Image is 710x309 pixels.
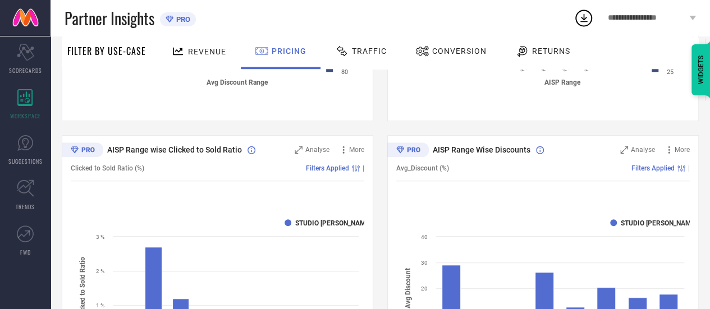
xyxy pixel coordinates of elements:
[544,78,581,86] tspan: AISP Range
[396,164,449,172] span: Avg_Discount (%)
[387,142,429,159] div: Premium
[295,219,372,227] text: STUDIO [PERSON_NAME]
[62,142,103,159] div: Premium
[67,44,146,58] span: Filter By Use-Case
[421,285,428,292] text: 20
[10,112,41,120] span: WORKSPACE
[71,164,144,172] span: Clicked to Sold Ratio (%)
[295,146,303,154] svg: Zoom
[574,8,594,28] div: Open download list
[107,145,242,154] span: AISP Range wise Clicked to Sold Ratio
[349,146,364,154] span: More
[631,146,655,154] span: Analyse
[667,68,674,76] text: 25
[16,202,35,211] span: TRENDS
[631,164,675,172] span: Filters Applied
[96,268,104,274] text: 2 %
[96,302,104,308] text: 1 %
[352,47,387,56] span: Traffic
[20,248,31,256] span: FWD
[272,47,306,56] span: Pricing
[688,164,690,172] span: |
[532,47,570,56] span: Returns
[433,145,530,154] span: AISP Range Wise Discounts
[620,146,628,154] svg: Zoom
[421,260,428,266] text: 30
[432,47,487,56] span: Conversion
[305,146,329,154] span: Analyse
[363,164,364,172] span: |
[8,157,43,165] span: SUGGESTIONS
[96,234,104,240] text: 3 %
[404,268,412,308] tspan: Avg Discount
[188,47,226,56] span: Revenue
[9,66,42,75] span: SCORECARDS
[341,68,348,76] text: 80
[675,146,690,154] span: More
[65,7,154,30] span: Partner Insights
[621,219,697,227] text: STUDIO [PERSON_NAME]
[207,79,268,86] tspan: Avg Discount Range
[306,164,349,172] span: Filters Applied
[421,234,428,240] text: 40
[173,15,190,24] span: PRO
